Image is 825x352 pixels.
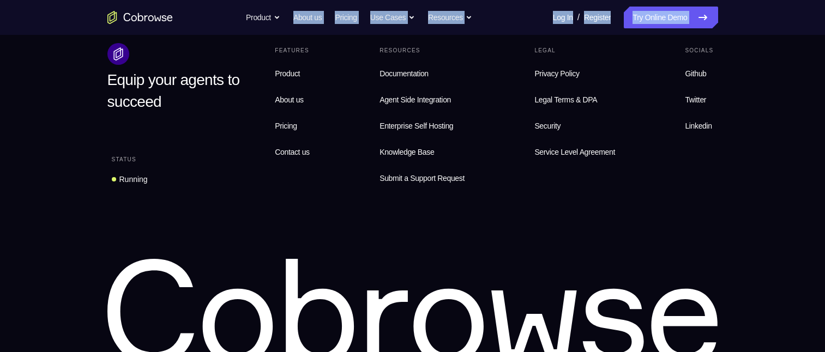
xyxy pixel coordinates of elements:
[534,69,579,78] span: Privacy Policy
[370,7,415,28] button: Use Cases
[275,95,303,104] span: About us
[100,225,310,247] button: Sign in with Intercom
[177,178,251,189] div: Sign in with Google
[530,63,619,84] a: Privacy Policy
[380,69,429,78] span: Documentation
[577,11,580,24] span: /
[100,125,310,147] button: Sign in
[530,43,619,58] div: Legal
[184,282,262,290] a: Create a new account
[685,95,706,104] span: Twitter
[119,174,148,185] div: Running
[681,89,718,111] a: Twitter
[107,71,240,110] span: Equip your agents to succeed
[107,152,141,167] div: Status
[177,204,251,215] div: Sign in with GitHub
[375,141,469,163] a: Knowledge Base
[100,282,310,290] p: Don't have an account?
[275,69,300,78] span: Product
[530,89,619,111] a: Legal Terms & DPA
[270,43,314,58] div: Features
[685,122,712,130] span: Linkedin
[530,141,619,163] a: Service Level Agreement
[685,69,706,78] span: Github
[270,63,314,84] a: Product
[174,257,254,268] div: Sign in with Zendesk
[375,89,469,111] a: Agent Side Integration
[681,115,718,137] a: Linkedin
[534,95,597,104] span: Legal Terms & DPA
[681,43,718,58] div: Socials
[375,167,469,189] a: Submit a Support Request
[270,89,314,111] a: About us
[681,63,718,84] a: Github
[530,115,619,137] a: Security
[553,7,573,28] a: Log In
[173,230,255,241] div: Sign in with Intercom
[428,7,472,28] button: Resources
[375,43,469,58] div: Resources
[100,75,310,90] h1: Sign in to your account
[107,104,303,115] input: Enter your email
[534,145,615,159] span: Service Level Agreement
[293,7,322,28] a: About us
[246,7,280,28] button: Product
[100,199,310,221] button: Sign in with GitHub
[380,119,465,132] span: Enterprise Self Hosting
[375,63,469,84] a: Documentation
[100,251,310,273] button: Sign in with Zendesk
[380,172,465,185] span: Submit a Support Request
[200,156,211,165] p: or
[534,122,561,130] span: Security
[624,7,718,28] a: Try Online Demo
[584,7,611,28] a: Register
[275,122,297,130] span: Pricing
[107,169,152,189] a: Running
[100,173,310,195] button: Sign in with Google
[375,115,469,137] a: Enterprise Self Hosting
[380,148,434,156] span: Knowledge Base
[380,93,465,106] span: Agent Side Integration
[107,11,173,24] a: Go to the home page
[270,141,314,163] a: Contact us
[335,7,357,28] a: Pricing
[270,115,314,137] a: Pricing
[275,148,309,156] span: Contact us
